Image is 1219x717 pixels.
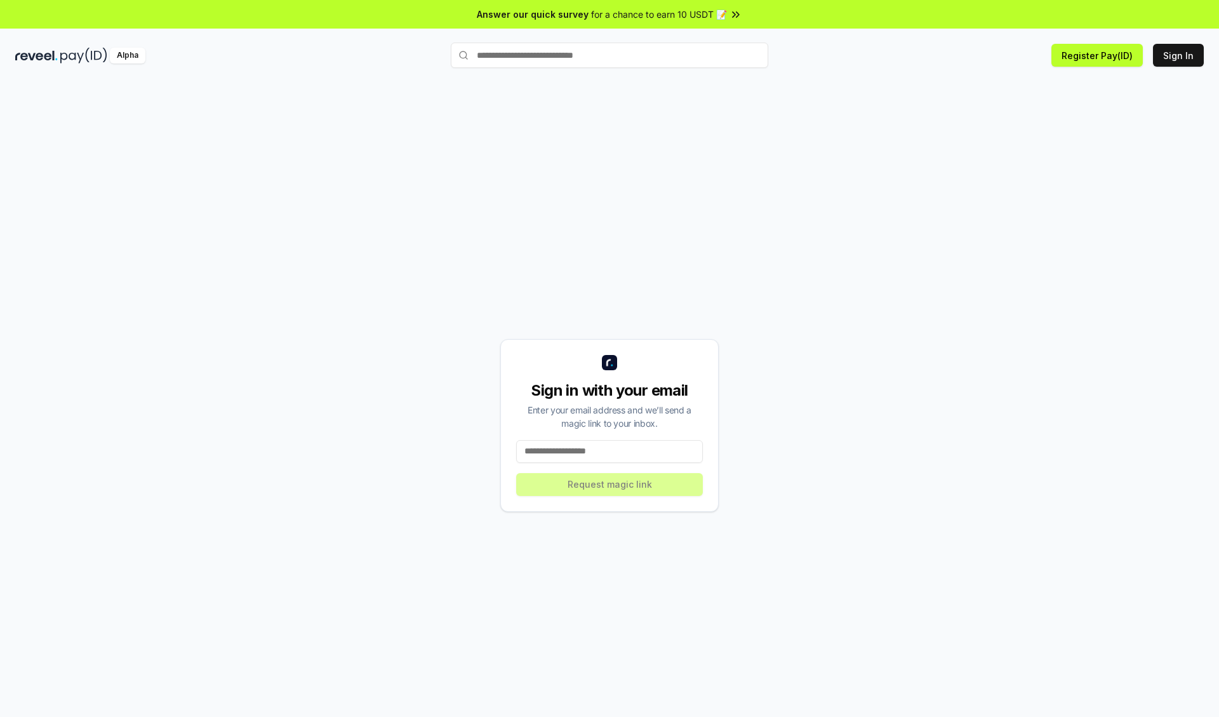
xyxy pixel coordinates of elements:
span: for a chance to earn 10 USDT 📝 [591,8,727,21]
img: logo_small [602,355,617,370]
span: Answer our quick survey [477,8,589,21]
img: reveel_dark [15,48,58,64]
button: Sign In [1153,44,1204,67]
img: pay_id [60,48,107,64]
div: Sign in with your email [516,380,703,401]
div: Alpha [110,48,145,64]
button: Register Pay(ID) [1051,44,1143,67]
div: Enter your email address and we’ll send a magic link to your inbox. [516,403,703,430]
